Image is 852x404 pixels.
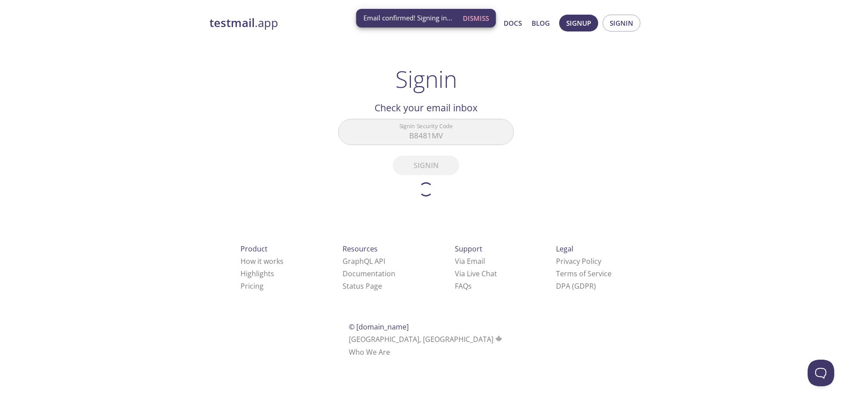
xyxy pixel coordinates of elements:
[808,360,834,386] iframe: Help Scout Beacon - Open
[349,334,504,344] span: [GEOGRAPHIC_DATA], [GEOGRAPHIC_DATA]
[338,100,514,115] h2: Check your email inbox
[343,256,385,266] a: GraphQL API
[556,256,601,266] a: Privacy Policy
[566,17,591,29] span: Signup
[603,15,640,31] button: Signin
[349,347,390,357] a: Who We Are
[395,66,457,92] h1: Signin
[556,281,596,291] a: DPA (GDPR)
[556,244,573,254] span: Legal
[455,244,482,254] span: Support
[209,15,255,31] strong: testmail
[343,281,382,291] a: Status Page
[455,269,497,278] a: Via Live Chat
[463,12,489,24] span: Dismiss
[209,16,418,31] a: testmail.app
[241,269,274,278] a: Highlights
[343,269,395,278] a: Documentation
[241,244,268,254] span: Product
[610,17,633,29] span: Signin
[532,17,550,29] a: Blog
[468,281,472,291] span: s
[504,17,522,29] a: Docs
[459,10,493,27] button: Dismiss
[556,269,611,278] a: Terms of Service
[559,15,598,31] button: Signup
[343,244,378,254] span: Resources
[241,256,284,266] a: How it works
[241,281,264,291] a: Pricing
[455,256,485,266] a: Via Email
[455,281,472,291] a: FAQ
[363,13,452,23] span: Email confirmed! Signing in...
[349,322,409,332] span: © [DOMAIN_NAME]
